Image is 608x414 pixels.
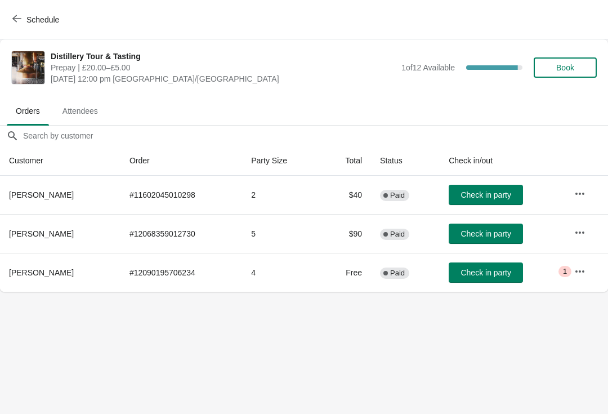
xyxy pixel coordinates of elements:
[51,73,396,84] span: [DATE] 12:00 pm [GEOGRAPHIC_DATA]/[GEOGRAPHIC_DATA]
[390,191,405,200] span: Paid
[9,229,74,238] span: [PERSON_NAME]
[242,176,320,214] td: 2
[371,146,440,176] th: Status
[242,253,320,292] td: 4
[12,51,44,84] img: Distillery Tour & Tasting
[7,101,49,121] span: Orders
[440,146,565,176] th: Check in/out
[401,63,455,72] span: 1 of 12 Available
[390,230,405,239] span: Paid
[556,63,574,72] span: Book
[120,253,242,292] td: # 12090195706234
[242,214,320,253] td: 5
[449,262,523,283] button: Check in party
[321,146,372,176] th: Total
[449,185,523,205] button: Check in party
[120,214,242,253] td: # 12068359012730
[461,229,511,238] span: Check in party
[6,10,68,30] button: Schedule
[321,253,372,292] td: Free
[51,62,396,73] span: Prepay | £20.00–£5.00
[53,101,107,121] span: Attendees
[461,190,511,199] span: Check in party
[9,268,74,277] span: [PERSON_NAME]
[534,57,597,78] button: Book
[23,126,608,146] input: Search by customer
[120,176,242,214] td: # 11602045010298
[242,146,320,176] th: Party Size
[563,267,567,276] span: 1
[9,190,74,199] span: [PERSON_NAME]
[321,214,372,253] td: $90
[461,268,511,277] span: Check in party
[449,224,523,244] button: Check in party
[390,269,405,278] span: Paid
[26,15,59,24] span: Schedule
[321,176,372,214] td: $40
[120,146,242,176] th: Order
[51,51,396,62] span: Distillery Tour & Tasting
